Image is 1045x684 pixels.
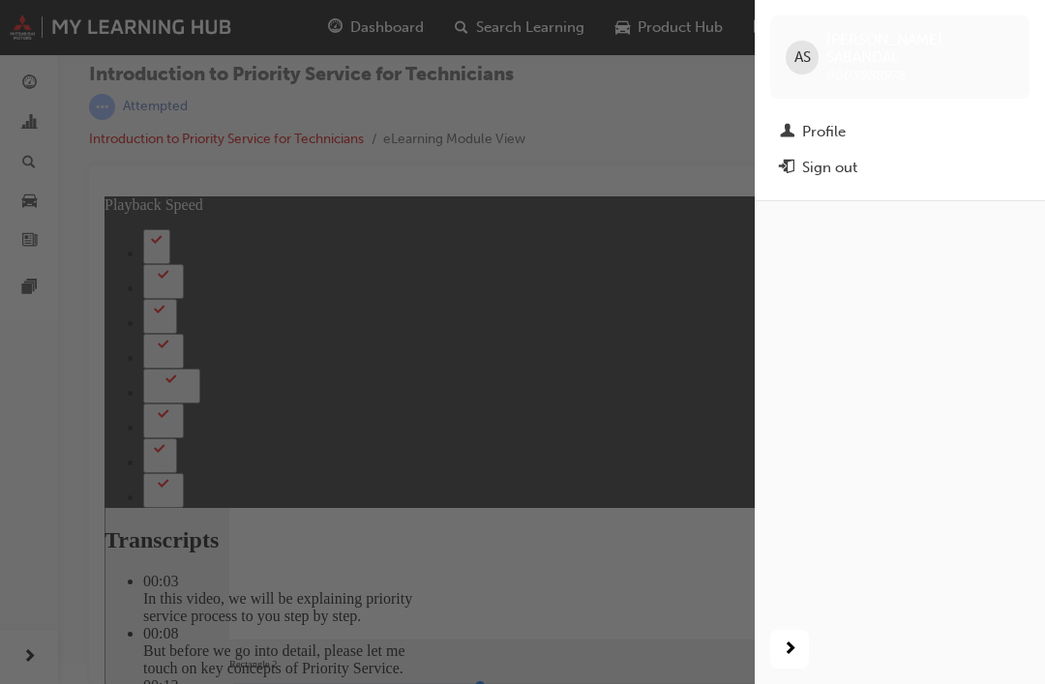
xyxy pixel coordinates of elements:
[39,429,310,446] div: 00:08
[826,67,906,83] span: 0005988978
[46,50,58,65] div: 2
[802,121,846,143] div: Profile
[794,46,811,69] span: AS
[780,160,794,177] span: exit-icon
[770,150,1030,186] button: Sign out
[770,114,1030,150] a: Profile
[39,481,310,498] div: 00:13
[826,31,1014,66] span: [PERSON_NAME] SABANDAL
[39,33,66,68] button: 2
[802,157,857,179] div: Sign out
[783,638,797,662] span: next-icon
[39,446,310,481] div: But before we go into detail, please let me touch on key concepts of Priority Service.
[780,124,794,141] span: man-icon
